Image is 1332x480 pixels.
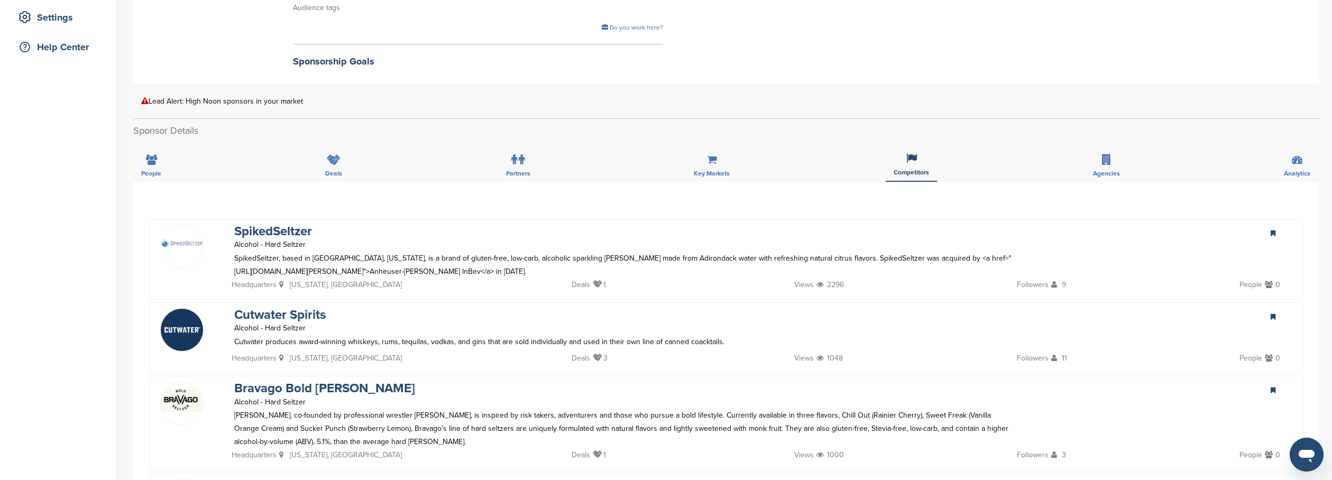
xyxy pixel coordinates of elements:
p: Followers [1017,448,1049,461]
span: Competitors [894,169,929,176]
p: [US_STATE], [GEOGRAPHIC_DATA] [279,278,402,294]
p: Deals [572,448,590,461]
span: Partners [506,170,530,177]
span: Key Markets [694,170,730,177]
p: SpikedSeltzer, based in [GEOGRAPHIC_DATA], [US_STATE], is a brand of gluten-free, low-carb, alcoh... [234,252,1015,278]
span: Analytics [1284,170,1310,177]
a: Help Center [11,35,106,59]
img: Bravago [161,389,203,412]
p: Headquarters [232,448,277,461]
span: Agencies [1093,170,1120,177]
p: 1 [593,278,606,294]
p: 0 [1265,448,1280,464]
h2: Sponsor Details [133,124,1319,138]
p: 11 [1051,352,1067,367]
p: People [1239,278,1262,291]
span: People [141,170,161,177]
p: Headquarters [232,352,277,365]
p: Deals [572,352,590,365]
img: I9rvttie 400x400 [161,309,203,351]
span: Deals [325,170,342,177]
p: 1 [593,448,606,464]
a: Bravago Bold [PERSON_NAME] [234,381,415,396]
p: Headquarters [232,278,277,291]
p: 3 [1051,448,1066,464]
p: 9 [1051,278,1066,294]
p: Deals [572,278,590,291]
h2: Sponsorship Goals [293,54,663,69]
p: 3 [593,352,608,367]
p: Alcohol - Hard Seltzer [234,321,326,335]
a: Settings [11,5,106,30]
p: Alcohol - Hard Seltzer [234,395,415,409]
p: 2296 [816,278,844,294]
p: Views [794,278,814,291]
p: People [1239,448,1262,461]
a: SpikedSeltzer [234,224,312,239]
div: Settings [16,8,106,27]
p: [PERSON_NAME], co-founded by professional wrestler [PERSON_NAME], is inspired by risk takers, adv... [234,409,1015,449]
div: Lead Alert: High Noon sponsors in your market [141,97,1311,105]
p: Followers [1017,278,1049,291]
p: Views [794,352,814,365]
p: People [1239,352,1262,365]
p: Alcohol - Hard Seltzer [234,238,312,251]
p: [US_STATE], [GEOGRAPHIC_DATA] [279,448,402,464]
p: Followers [1017,352,1049,365]
p: 0 [1265,352,1280,367]
p: Cutwater produces award-winning whiskeys, rums, tequilas, vodkas, and gins that are sold individu... [234,335,1015,348]
span: Do you work here? [610,24,663,31]
iframe: Button to launch messaging window [1290,438,1324,472]
p: 0 [1265,278,1280,294]
p: Views [794,448,814,461]
img: New spiked seltzer full logo upper corner [161,238,203,248]
div: Help Center [16,38,106,57]
p: [US_STATE], [GEOGRAPHIC_DATA] [279,352,402,367]
p: 1000 [816,448,844,464]
div: Audience tags [293,2,663,14]
p: 1048 [816,352,843,367]
a: Cutwater Spirits [234,307,326,322]
a: Do you work here? [602,24,663,31]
